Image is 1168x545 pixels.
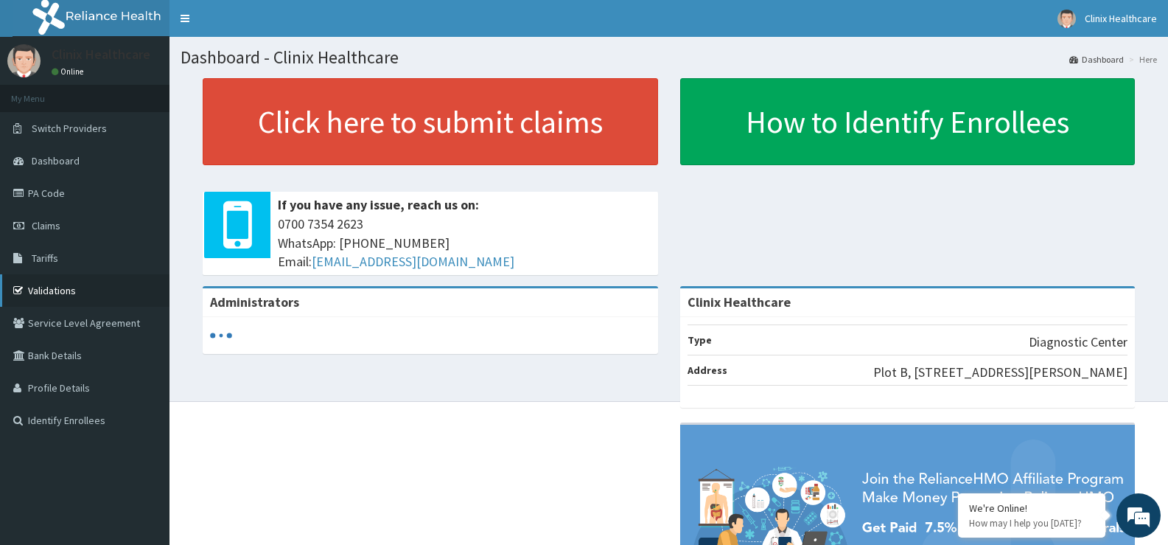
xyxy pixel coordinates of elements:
span: Clinix Healthcare [1085,12,1157,25]
b: Administrators [210,294,299,310]
p: Diagnostic Center [1029,333,1127,352]
p: Plot B, [STREET_ADDRESS][PERSON_NAME] [873,363,1127,382]
div: We're Online! [969,501,1094,515]
span: Claims [32,219,60,232]
h1: Dashboard - Clinix Healthcare [181,48,1157,67]
svg: audio-loading [210,324,232,347]
a: Online [52,66,87,77]
a: How to Identify Enrollees [680,78,1136,165]
span: Tariffs [32,251,58,265]
b: Address [688,364,727,377]
span: 0700 7354 2623 WhatsApp: [PHONE_NUMBER] Email: [278,215,651,271]
strong: Clinix Healthcare [688,294,791,310]
a: Dashboard [1069,53,1124,66]
b: Type [688,333,712,347]
img: User Image [1057,10,1076,28]
a: Click here to submit claims [203,78,658,165]
p: Clinix Healthcare [52,48,150,61]
span: Switch Providers [32,122,107,135]
a: [EMAIL_ADDRESS][DOMAIN_NAME] [312,253,514,270]
span: Dashboard [32,154,80,167]
li: Here [1125,53,1157,66]
b: If you have any issue, reach us on: [278,196,479,213]
p: How may I help you today? [969,517,1094,530]
img: User Image [7,44,41,77]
